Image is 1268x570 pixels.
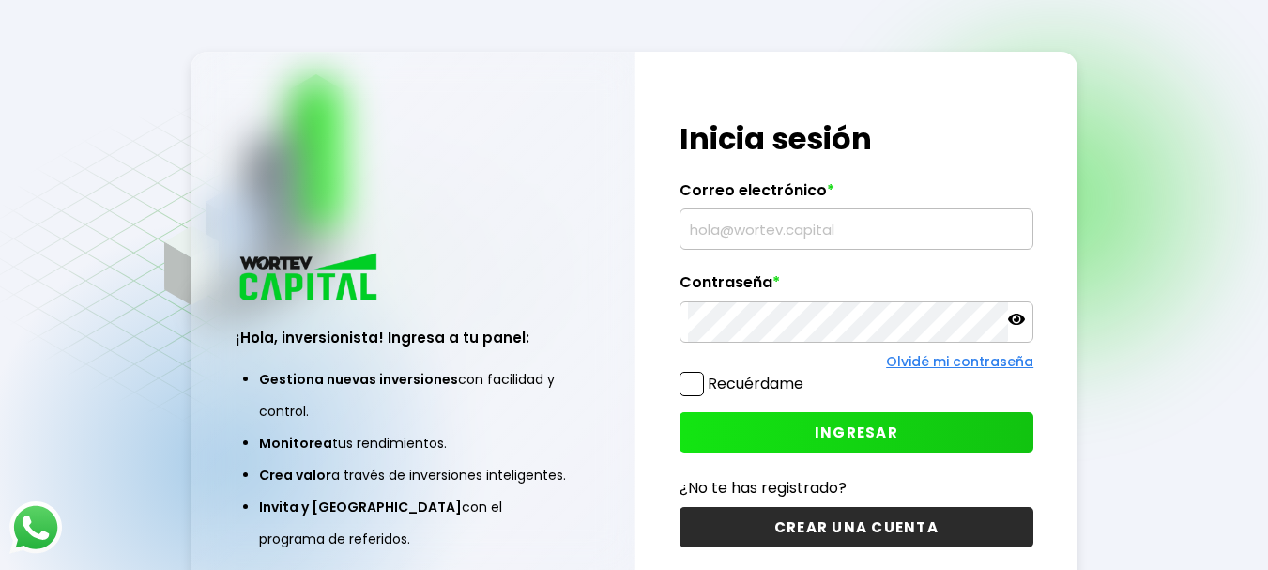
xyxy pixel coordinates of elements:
h1: Inicia sesión [680,116,1034,162]
label: Contraseña [680,273,1034,301]
span: Gestiona nuevas inversiones [259,370,458,389]
input: hola@wortev.capital [688,209,1026,249]
button: CREAR UNA CUENTA [680,507,1034,547]
li: con el programa de referidos. [259,491,567,555]
a: Olvidé mi contraseña [886,352,1033,371]
span: Monitorea [259,434,332,453]
p: ¿No te has registrado? [680,476,1034,500]
li: a través de inversiones inteligentes. [259,459,567,491]
a: ¿No te has registrado?CREAR UNA CUENTA [680,476,1034,547]
span: INGRESAR [815,423,898,442]
li: con facilidad y control. [259,363,567,427]
button: INGRESAR [680,412,1034,453]
span: Crea valor [259,466,331,485]
li: tus rendimientos. [259,427,567,459]
label: Correo electrónico [680,181,1034,209]
img: logos_whatsapp-icon.242b2217.svg [9,501,62,554]
span: Invita y [GEOGRAPHIC_DATA] [259,498,462,516]
label: Recuérdame [708,373,803,394]
h3: ¡Hola, inversionista! Ingresa a tu panel: [236,327,590,348]
img: logo_wortev_capital [236,251,384,306]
